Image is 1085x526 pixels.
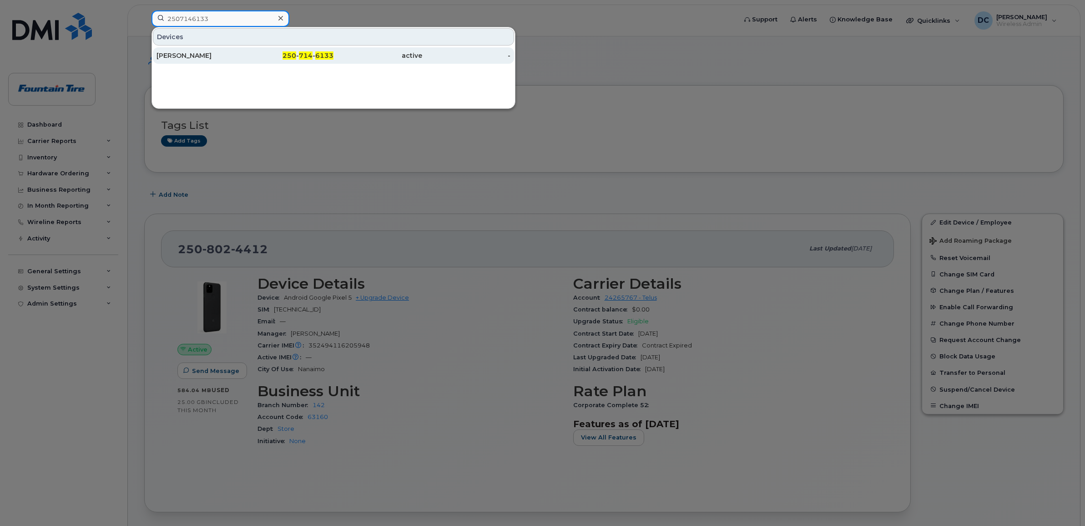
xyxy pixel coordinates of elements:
[315,51,333,60] span: 6133
[153,28,514,46] div: Devices
[422,51,511,60] div: -
[153,47,514,64] a: [PERSON_NAME]250-714-6133active-
[156,51,245,60] div: [PERSON_NAME]
[245,51,334,60] div: - -
[299,51,313,60] span: 714
[283,51,296,60] span: 250
[1045,486,1078,519] iframe: Messenger Launcher
[333,51,422,60] div: active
